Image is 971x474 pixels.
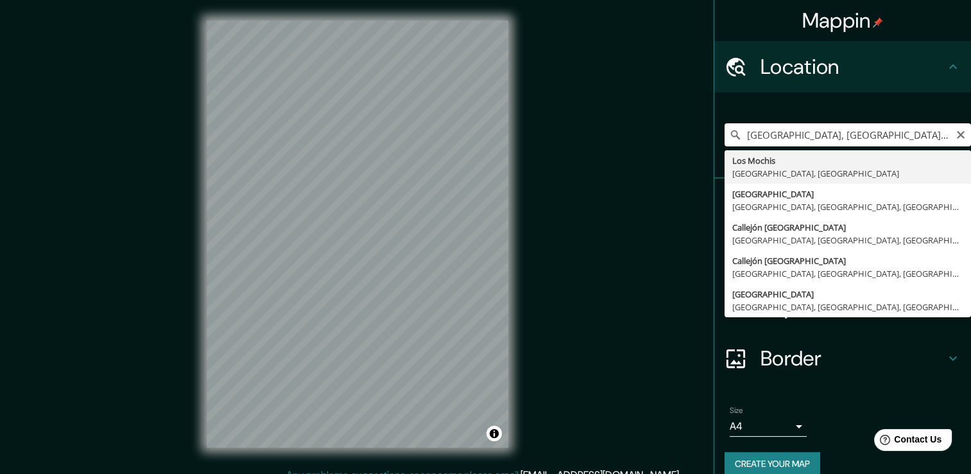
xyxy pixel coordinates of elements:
div: A4 [730,416,807,437]
div: Callejón [GEOGRAPHIC_DATA] [732,221,963,234]
div: [GEOGRAPHIC_DATA], [GEOGRAPHIC_DATA] [732,167,963,180]
div: Border [714,333,971,384]
button: Toggle attribution [486,426,502,441]
h4: Border [760,346,945,371]
div: Pins [714,179,971,230]
div: Style [714,230,971,281]
iframe: Help widget launcher [857,424,957,460]
div: [GEOGRAPHIC_DATA], [GEOGRAPHIC_DATA], [GEOGRAPHIC_DATA] [732,234,963,247]
div: Callejón [GEOGRAPHIC_DATA] [732,254,963,267]
div: [GEOGRAPHIC_DATA], [GEOGRAPHIC_DATA], [GEOGRAPHIC_DATA] [732,301,963,313]
canvas: Map [207,21,508,448]
div: [GEOGRAPHIC_DATA], [GEOGRAPHIC_DATA], [GEOGRAPHIC_DATA] [732,200,963,213]
label: Size [730,405,743,416]
h4: Mappin [802,8,884,33]
img: pin-icon.png [873,17,883,28]
input: Pick your city or area [725,123,971,146]
h4: Layout [760,294,945,320]
div: [GEOGRAPHIC_DATA] [732,188,963,200]
button: Clear [956,128,966,140]
div: Location [714,41,971,92]
div: [GEOGRAPHIC_DATA], [GEOGRAPHIC_DATA], [GEOGRAPHIC_DATA] [732,267,963,280]
h4: Location [760,54,945,80]
div: Layout [714,281,971,333]
div: [GEOGRAPHIC_DATA] [732,288,963,301]
div: Los Mochis [732,154,963,167]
